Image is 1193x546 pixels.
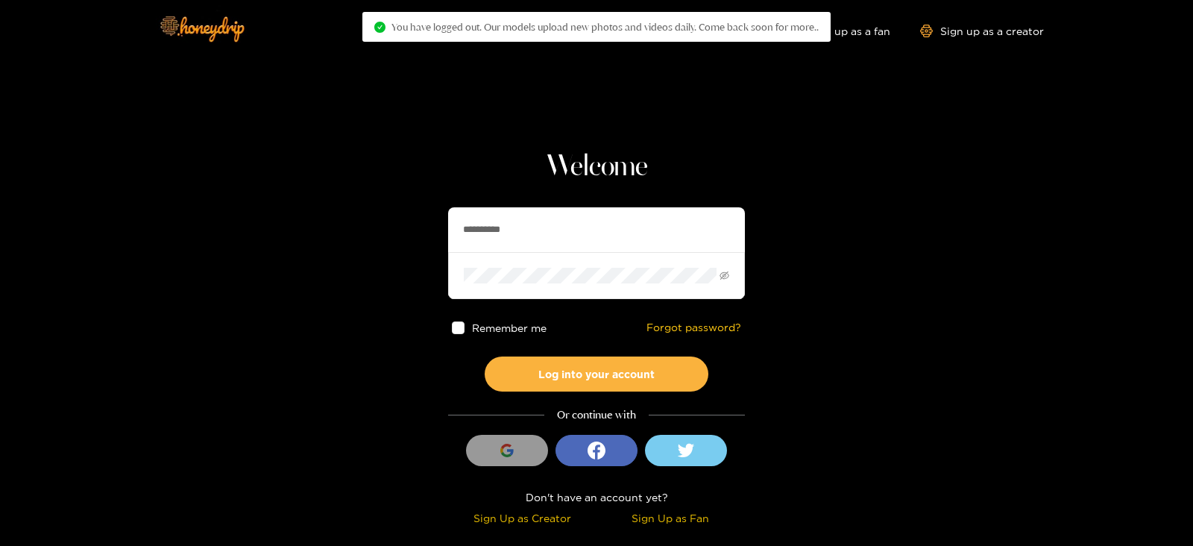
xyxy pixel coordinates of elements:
[788,25,890,37] a: Sign up as a fan
[448,489,745,506] div: Don't have an account yet?
[472,322,547,333] span: Remember me
[600,509,741,527] div: Sign Up as Fan
[448,149,745,185] h1: Welcome
[391,21,819,33] span: You have logged out. Our models upload new photos and videos daily. Come back soon for more..
[646,321,741,334] a: Forgot password?
[720,271,729,280] span: eye-invisible
[374,22,385,33] span: check-circle
[452,509,593,527] div: Sign Up as Creator
[485,357,708,392] button: Log into your account
[920,25,1044,37] a: Sign up as a creator
[448,407,745,424] div: Or continue with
